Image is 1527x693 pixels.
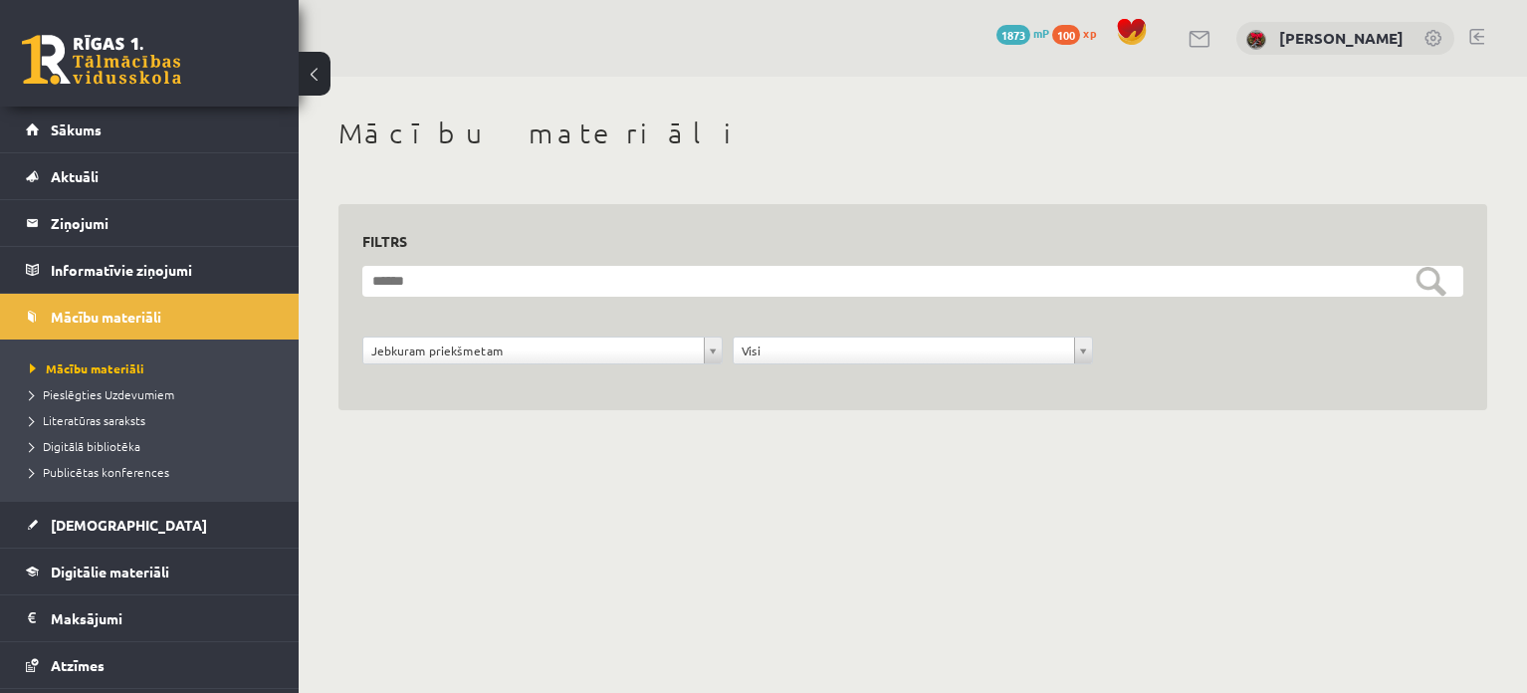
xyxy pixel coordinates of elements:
a: Jebkuram priekšmetam [363,338,722,363]
span: Publicētas konferences [30,464,169,480]
a: Maksājumi [26,595,274,641]
img: Tīna Šneidere [1246,30,1266,50]
a: 1873 mP [996,25,1049,41]
span: Atzīmes [51,656,105,674]
legend: Informatīvie ziņojumi [51,247,274,293]
a: Informatīvie ziņojumi [26,247,274,293]
a: Visi [734,338,1092,363]
span: mP [1033,25,1049,41]
span: Mācību materiāli [30,360,144,376]
span: Sākums [51,120,102,138]
legend: Maksājumi [51,595,274,641]
a: [PERSON_NAME] [1279,28,1404,48]
h1: Mācību materiāli [338,116,1487,150]
a: Sākums [26,107,274,152]
span: 100 [1052,25,1080,45]
span: Mācību materiāli [51,308,161,326]
a: Mācību materiāli [30,359,279,377]
a: 100 xp [1052,25,1106,41]
a: Rīgas 1. Tālmācības vidusskola [22,35,181,85]
span: xp [1083,25,1096,41]
span: Digitālā bibliotēka [30,438,140,454]
span: Visi [742,338,1066,363]
h3: Filtrs [362,228,1439,255]
span: Aktuāli [51,167,99,185]
a: Atzīmes [26,642,274,688]
span: Digitālie materiāli [51,563,169,580]
a: Pieslēgties Uzdevumiem [30,385,279,403]
span: Jebkuram priekšmetam [371,338,696,363]
a: Aktuāli [26,153,274,199]
a: Digitālie materiāli [26,549,274,594]
a: Publicētas konferences [30,463,279,481]
span: 1873 [996,25,1030,45]
span: Pieslēgties Uzdevumiem [30,386,174,402]
a: Digitālā bibliotēka [30,437,279,455]
a: Mācību materiāli [26,294,274,340]
legend: Ziņojumi [51,200,274,246]
a: [DEMOGRAPHIC_DATA] [26,502,274,548]
a: Ziņojumi [26,200,274,246]
span: Literatūras saraksts [30,412,145,428]
a: Literatūras saraksts [30,411,279,429]
span: [DEMOGRAPHIC_DATA] [51,516,207,534]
